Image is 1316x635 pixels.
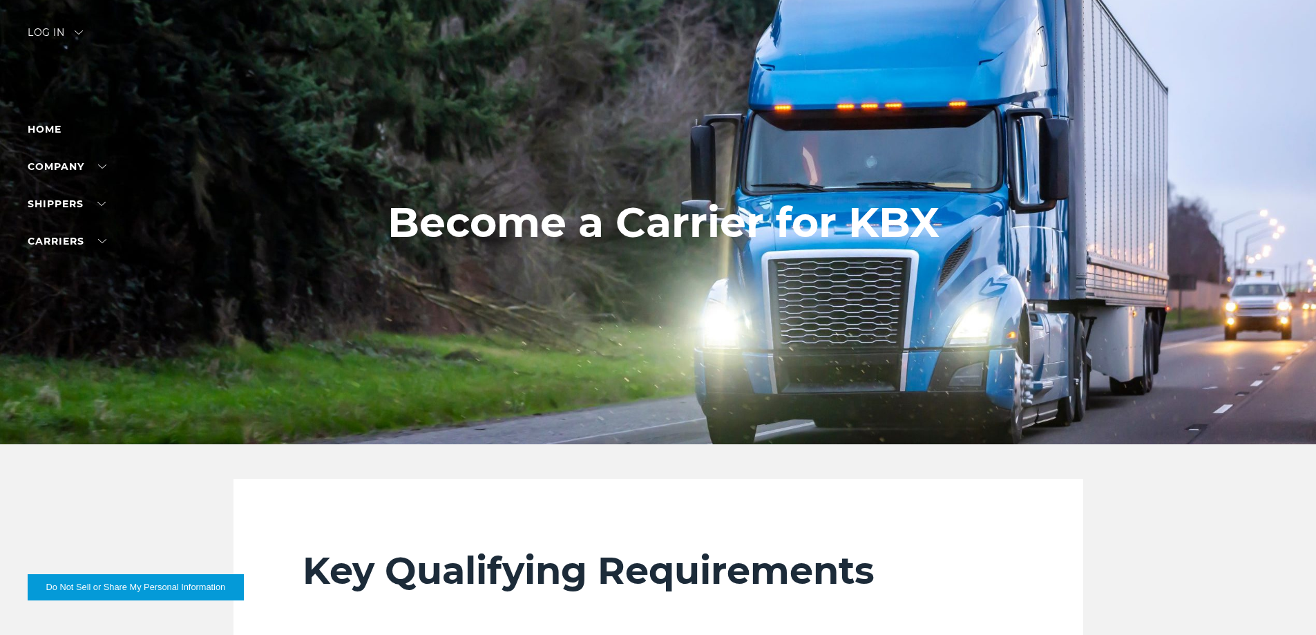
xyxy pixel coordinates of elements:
[28,28,83,48] div: Log in
[28,235,106,247] a: Carriers
[75,30,83,35] img: arrow
[607,28,710,88] img: kbx logo
[303,548,1014,594] h2: Key Qualifying Requirements
[28,198,106,210] a: SHIPPERS
[388,199,940,246] h1: Become a Carrier for KBX
[28,160,106,173] a: Company
[28,574,244,600] button: Do Not Sell or Share My Personal Information
[28,123,61,135] a: Home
